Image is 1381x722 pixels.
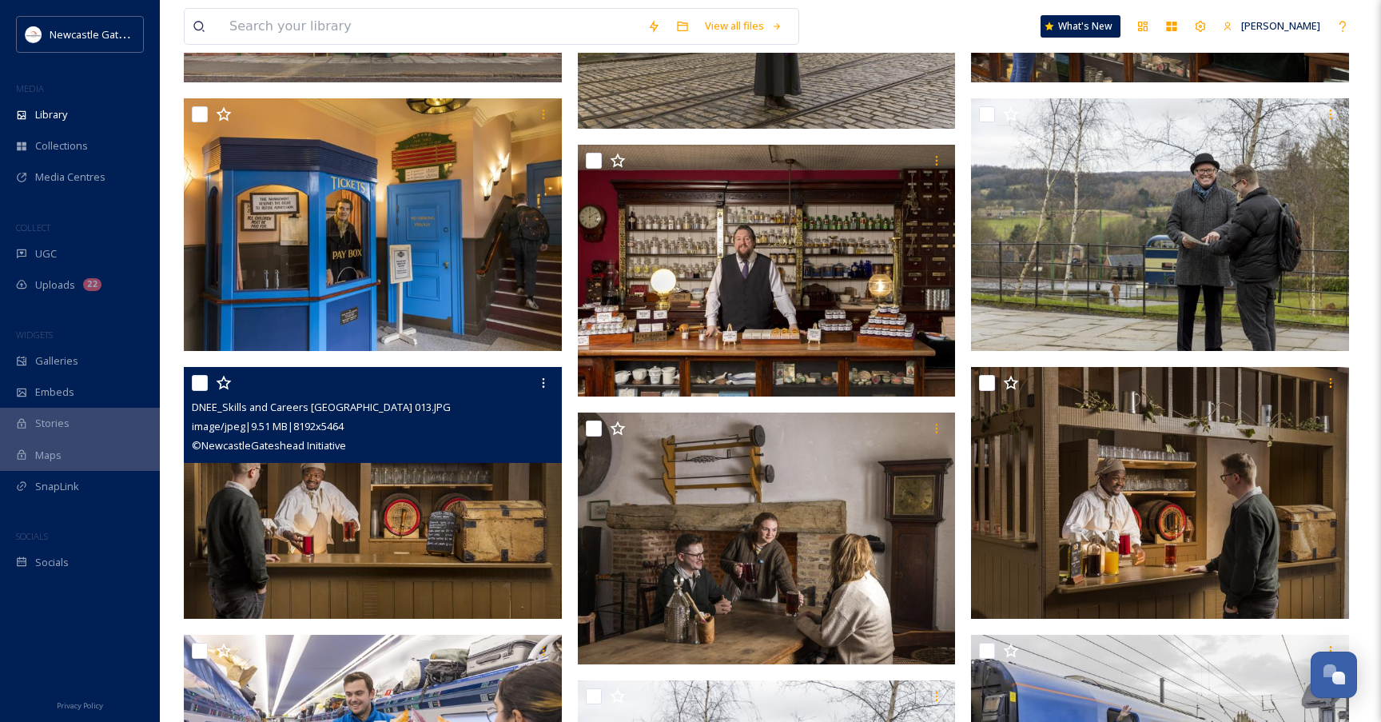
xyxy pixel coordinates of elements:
a: View all files [697,10,790,42]
span: MEDIA [16,82,44,94]
span: [PERSON_NAME] [1241,18,1320,33]
a: Privacy Policy [57,695,103,714]
img: DNEE_Skills and Careers Beamish Museum 013.JPG [184,367,562,620]
span: image/jpeg | 9.51 MB | 8192 x 5464 [192,419,344,433]
input: Search your library [221,9,639,44]
span: © NewcastleGateshead Initiative [192,438,346,453]
a: [PERSON_NAME] [1215,10,1328,42]
span: WIDGETS [16,329,53,341]
span: COLLECT [16,221,50,233]
span: Embeds [35,385,74,400]
span: Privacy Policy [57,700,103,711]
a: What's New [1041,15,1120,38]
img: DNEE_Skills and Careers Beamish Museum 014.JPG [971,367,1349,620]
img: DNEE_Skills and Careers Beamish Museum 012.JPG [578,413,956,665]
img: DqD9wEUd_400x400.jpg [26,26,42,42]
span: Stories [35,416,70,431]
span: SnapLink [35,479,79,494]
span: Socials [35,555,69,570]
span: Newcastle Gateshead Initiative [50,26,197,42]
img: DNEE_Skills and Careers Beamish Museum 003.JPG [184,98,562,351]
span: UGC [35,246,57,261]
span: Galleries [35,353,78,369]
span: SOCIALS [16,530,48,542]
span: Maps [35,448,62,463]
img: DNEE_Skills and Careers Beamish Museum 011.JPG [971,98,1349,351]
span: Media Centres [35,170,105,185]
img: DNEE_Skills and Careers Beamish Museum 006.JPG [578,144,956,397]
span: Library [35,107,67,122]
span: Collections [35,138,88,154]
span: DNEE_Skills and Careers [GEOGRAPHIC_DATA] 013.JPG [192,400,451,414]
div: 22 [83,278,101,291]
span: Uploads [35,277,75,293]
button: Open Chat [1311,652,1357,698]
